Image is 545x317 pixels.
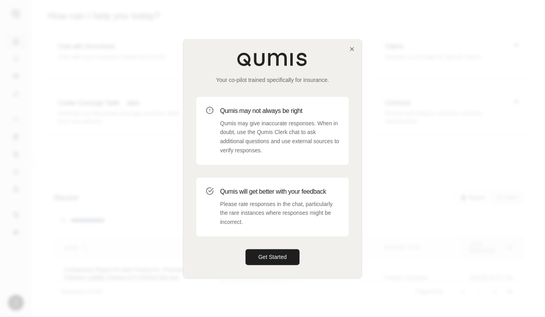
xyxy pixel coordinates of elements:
[220,119,339,155] p: Qumis may give inaccurate responses. When in doubt, use the Qumis Clerk chat to ask additional qu...
[220,200,339,227] p: Please rate responses in the chat, particularly the rare instances where responses might be incor...
[237,52,308,66] img: Qumis Logo
[196,76,349,84] p: Your co-pilot trained specifically for insurance.
[220,106,339,116] h3: Qumis may not always be right
[220,187,339,196] h3: Qumis will get better with your feedback
[245,249,300,265] button: Get Started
